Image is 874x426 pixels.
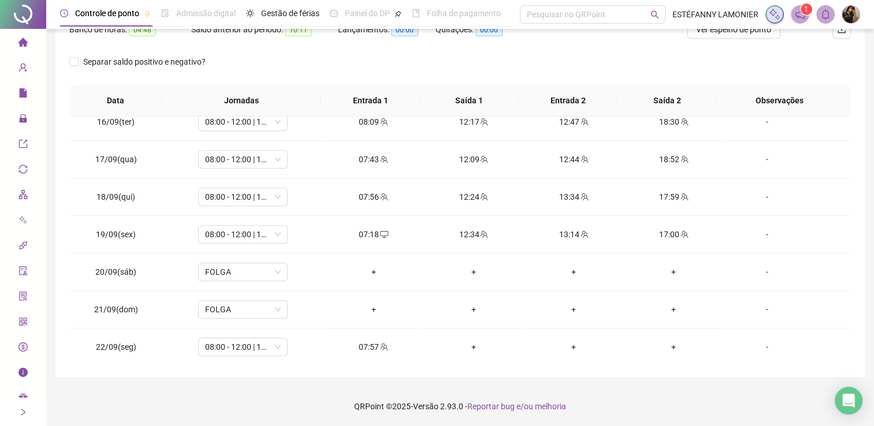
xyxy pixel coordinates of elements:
[96,230,136,239] span: 19/09(sex)
[633,228,715,241] div: 17:00
[379,118,388,126] span: team
[18,286,28,309] span: solution
[433,153,514,166] div: 12:09
[795,9,805,20] span: notification
[18,388,28,411] span: gift
[479,118,488,126] span: team
[18,159,28,182] span: sync
[333,341,414,353] div: 07:57
[716,85,842,117] th: Observações
[733,153,801,166] div: -
[433,303,514,316] div: +
[436,23,533,36] div: Quitações:
[69,85,162,117] th: Data
[333,266,414,278] div: +
[413,402,438,411] span: Versão
[633,341,715,353] div: +
[176,9,236,18] span: Admissão digital
[95,267,136,276] span: 20/09(sáb)
[379,155,388,163] span: team
[391,24,418,36] span: 00:00
[205,188,281,205] span: 08:00 - 12:00 | 13:00 - 17:48
[633,303,715,316] div: +
[321,85,419,117] th: Entrada 1
[18,83,28,106] span: file
[95,155,137,164] span: 17/09(qua)
[205,301,281,318] span: FOLGA
[533,190,615,203] div: 13:34
[79,55,210,68] span: Separar saldo positivo e negativo?
[285,24,312,36] span: 10:11
[18,134,28,157] span: export
[733,266,801,278] div: -
[94,305,138,314] span: 21/09(dom)
[330,9,338,17] span: dashboard
[768,8,781,21] img: sparkle-icon.fc2bf0ac1784a2077858766a79e2daf3.svg
[433,115,514,128] div: 12:17
[579,230,589,238] span: team
[18,363,28,386] span: info-circle
[696,23,771,36] span: Ver espelho de ponto
[479,193,488,201] span: team
[379,230,388,238] span: desktop
[205,226,281,243] span: 08:00 - 12:00 | 13:00 - 17:48
[333,228,414,241] div: 07:18
[533,341,615,353] div: +
[467,402,566,411] span: Reportar bug e/ou melhoria
[733,115,801,128] div: -
[18,109,28,132] span: lock
[672,8,758,21] span: ESTÉFANNY LAMONIER
[633,115,715,128] div: 18:30
[97,117,135,126] span: 16/09(ter)
[420,85,519,117] th: Saída 1
[633,153,715,166] div: 18:52
[519,85,618,117] th: Entrada 2
[801,3,812,15] sup: 1
[479,230,488,238] span: team
[679,118,689,126] span: team
[533,115,615,128] div: 12:47
[18,236,28,259] span: api
[733,190,801,203] div: -
[687,20,780,39] button: Ver espelho de ponto
[479,155,488,163] span: team
[18,261,28,284] span: audit
[842,6,860,23] img: 56409
[333,190,414,203] div: 07:56
[345,9,390,18] span: Painel do DP
[835,387,862,414] div: Open Intercom Messenger
[579,118,589,126] span: team
[433,228,514,241] div: 12:34
[804,5,808,13] span: 1
[333,303,414,316] div: +
[412,9,420,17] span: book
[18,185,28,208] span: apartment
[18,312,28,335] span: qrcode
[261,9,319,18] span: Gestão de férias
[433,266,514,278] div: +
[733,341,801,353] div: -
[75,9,139,18] span: Controle de ponto
[820,9,831,20] span: bell
[533,303,615,316] div: +
[205,338,281,356] span: 08:00 - 12:00 | 13:00 - 17:48
[633,266,715,278] div: +
[433,190,514,203] div: 12:24
[333,115,414,128] div: 08:09
[205,263,281,281] span: FOLGA
[633,190,715,203] div: 17:59
[96,342,136,352] span: 22/09(seg)
[205,113,281,130] span: 08:00 - 12:00 | 13:00 - 17:48
[533,228,615,241] div: 13:14
[18,32,28,55] span: home
[162,85,321,117] th: Jornadas
[733,303,801,316] div: -
[533,153,615,166] div: 12:44
[679,155,689,163] span: team
[618,85,716,117] th: Saída 2
[19,408,27,416] span: right
[726,94,833,107] span: Observações
[129,24,156,36] span: 04:48
[837,25,846,34] span: upload
[161,9,169,17] span: file-done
